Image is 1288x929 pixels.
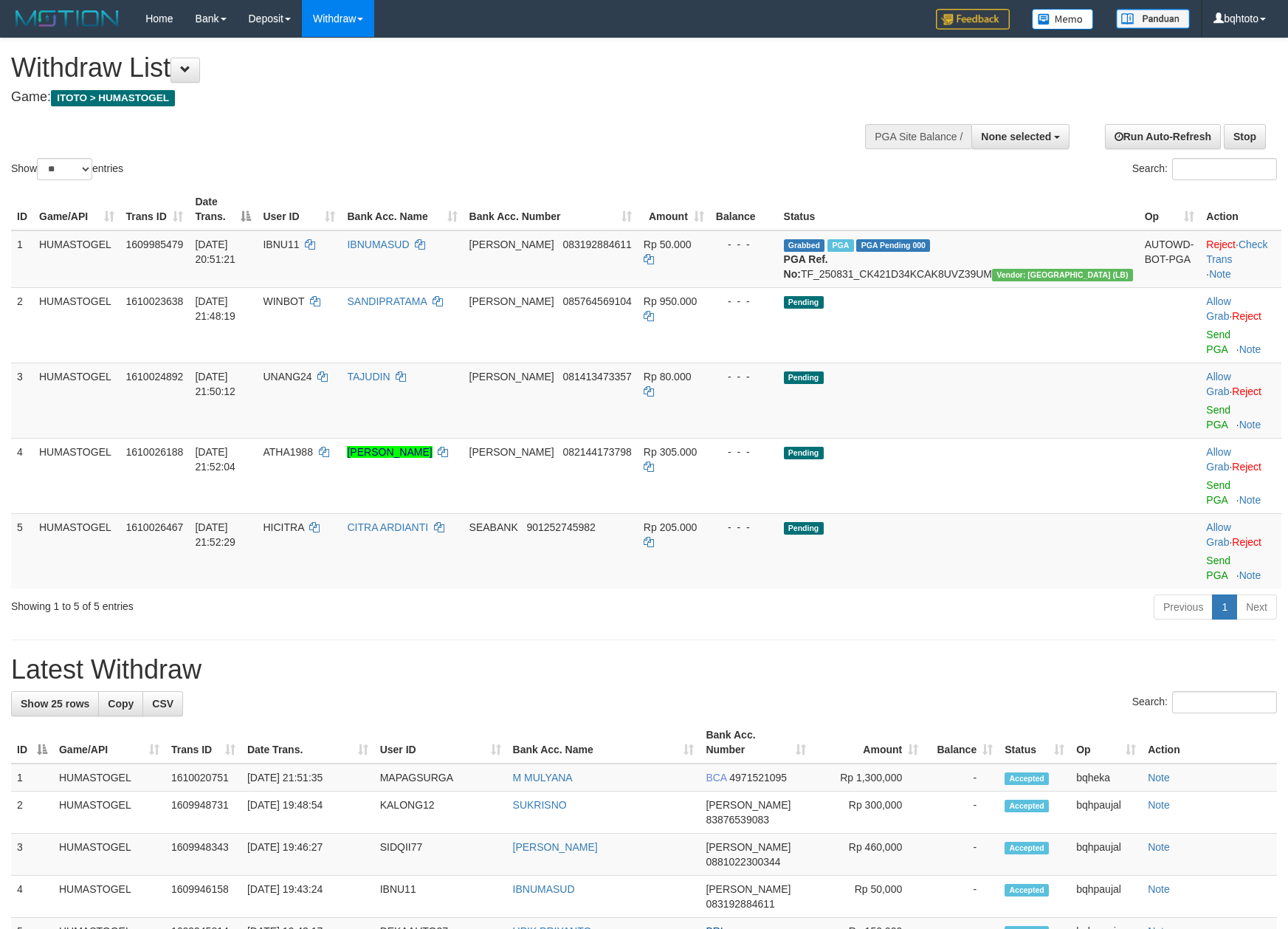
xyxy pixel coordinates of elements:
td: KALONG12 [374,792,507,834]
a: 1 [1212,594,1237,620]
span: [PERSON_NAME] [706,883,791,895]
img: MOTION_logo.png [11,7,123,30]
td: Rp 50,000 [812,876,924,918]
th: ID [11,188,33,230]
td: 4 [11,438,33,513]
span: Copy 085764569104 to clipboard [562,295,631,307]
span: None selected [981,131,1051,143]
label: Search: [1132,691,1277,713]
th: Status: activate to sort column ascending [999,721,1070,764]
span: BCA [706,772,726,784]
a: Reject [1232,385,1261,397]
h1: Latest Withdraw [11,655,1277,685]
a: Show 25 rows [11,691,99,716]
span: CSV [152,698,173,710]
h4: Game: [11,90,844,105]
a: Send PGA [1206,329,1230,355]
a: Check Trans [1206,239,1267,265]
span: Rp 205.000 [644,521,697,533]
th: ID: activate to sort column descending [11,721,53,764]
span: [PERSON_NAME] [469,446,554,458]
td: · [1200,513,1281,589]
span: Rp 305.000 [644,446,697,458]
td: - [924,764,999,792]
a: Note [1148,841,1170,853]
span: IBNU11 [263,239,299,250]
td: HUMASTOGEL [53,876,165,918]
td: TF_250831_CK421D34KCAK8UVZ39UM [778,230,1139,288]
th: Amount: activate to sort column ascending [812,721,924,764]
a: CSV [142,691,183,716]
span: Copy 082144173798 to clipboard [562,446,631,458]
input: Search: [1172,691,1277,713]
b: PGA Ref. No: [784,253,828,280]
th: Balance [710,188,778,230]
td: 1609948731 [165,792,241,834]
th: Op: activate to sort column ascending [1070,721,1142,764]
a: Note [1239,343,1261,355]
span: Rp 80.000 [644,371,692,383]
td: - [924,834,999,876]
td: [DATE] 19:48:54 [241,792,374,834]
div: - - - [716,369,772,384]
input: Search: [1172,158,1277,180]
td: bqheka [1070,764,1142,792]
span: Rp 50.000 [644,239,692,250]
span: Grabbed [784,239,825,252]
th: Status [778,188,1139,230]
span: [PERSON_NAME] [469,239,554,250]
span: Copy 901252745982 to clipboard [526,521,595,533]
td: HUMASTOGEL [33,438,120,513]
td: 3 [11,834,53,876]
span: [DATE] 21:50:12 [195,371,235,397]
td: 3 [11,363,33,438]
button: None selected [971,124,1070,149]
a: IBNUMASUD [513,883,575,895]
div: - - - [716,237,772,252]
span: · [1206,295,1232,322]
td: HUMASTOGEL [53,764,165,792]
a: M MULYANA [513,772,573,784]
td: AUTOWD-BOT-PGA [1139,230,1201,288]
span: [PERSON_NAME] [706,841,791,853]
th: Trans ID: activate to sort column ascending [120,188,190,230]
a: TAJUDIN [347,371,390,383]
th: Amount: activate to sort column ascending [638,188,710,230]
a: Note [1148,883,1170,895]
th: Bank Acc. Name: activate to sort column ascending [341,188,463,230]
div: - - - [716,520,772,535]
td: bqhpaujal [1070,792,1142,834]
th: Bank Acc. Number: activate to sort column ascending [700,721,812,764]
a: Stop [1224,124,1266,149]
a: Allow Grab [1206,295,1230,322]
a: SANDIPRATAMA [347,295,427,307]
td: [DATE] 21:51:35 [241,764,374,792]
span: PGA Pending [856,239,930,252]
td: HUMASTOGEL [53,792,165,834]
span: UNANG24 [263,371,311,383]
span: Copy 083192884611 to clipboard [562,239,631,250]
a: Note [1239,419,1261,431]
th: Bank Acc. Name: activate to sort column ascending [507,721,700,764]
span: 1609985479 [126,239,184,250]
a: Copy [98,691,143,716]
a: IBNUMASUD [347,239,409,250]
td: 1 [11,764,53,792]
td: Rp 300,000 [812,792,924,834]
img: Feedback.jpg [936,9,1010,30]
td: · [1200,287,1281,363]
img: Button%20Memo.svg [1032,9,1094,30]
a: Send PGA [1206,479,1230,506]
td: Rp 460,000 [812,834,924,876]
a: Send PGA [1206,404,1230,431]
th: Action [1200,188,1281,230]
td: 1609946158 [165,876,241,918]
img: panduan.png [1116,9,1190,29]
a: [PERSON_NAME] [347,446,432,458]
th: Op: activate to sort column ascending [1139,188,1201,230]
td: [DATE] 19:43:24 [241,876,374,918]
span: Pending [784,522,824,535]
span: 1610026467 [126,521,184,533]
a: Previous [1154,594,1213,620]
td: HUMASTOGEL [33,363,120,438]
